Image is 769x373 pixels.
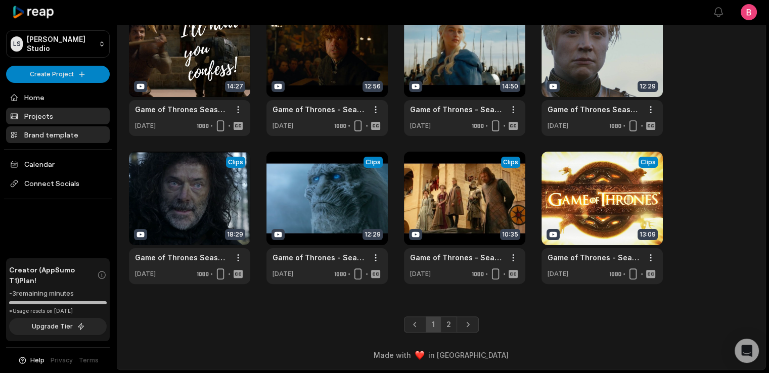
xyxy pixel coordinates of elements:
[30,356,44,365] span: Help
[410,252,503,263] a: Game of Thrones - Season 1 - Top 10 Moments
[9,318,107,335] button: Upgrade Tier
[404,316,479,333] ul: Pagination
[6,66,110,83] button: Create Project
[9,264,97,286] span: Creator (AppSumo T1) Plan!
[27,35,95,53] p: [PERSON_NAME] Studio
[11,36,23,52] div: LS
[426,316,441,333] a: Page 1 is your current page
[6,89,110,106] a: Home
[415,351,424,360] img: heart emoji
[9,307,107,315] div: *Usage resets on [DATE]
[440,316,457,333] a: Page 2
[79,356,99,365] a: Terms
[135,104,228,115] a: Game of Thrones Season 4 All fights and Battles Scenes
[6,174,110,193] span: Connect Socials
[548,104,641,115] a: Game of Thrones Season 2 All fights and Battles Scenes
[126,350,756,360] div: Made with in [GEOGRAPHIC_DATA]
[404,316,426,333] a: Previous page
[9,289,107,299] div: -3 remaining minutes
[548,252,641,263] a: Game of Thrones - Season 1 Highlights
[18,356,44,365] button: Help
[51,356,73,365] a: Privacy
[457,316,479,333] a: Next page
[273,252,366,263] a: Game of Thrones - Season 2 - Top 10 Moments
[135,252,228,263] a: Game of Thrones Season 1 All Fights and Battles Scenes
[6,108,110,124] a: Projects
[6,126,110,143] a: Brand template
[410,104,503,115] a: Game of Thrones - Season 3 - Top 10 Moments
[273,104,366,115] a: Game of Thrones - Season 4 - Top 10 Moments
[6,156,110,172] a: Calendar
[735,339,759,363] div: Open Intercom Messenger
